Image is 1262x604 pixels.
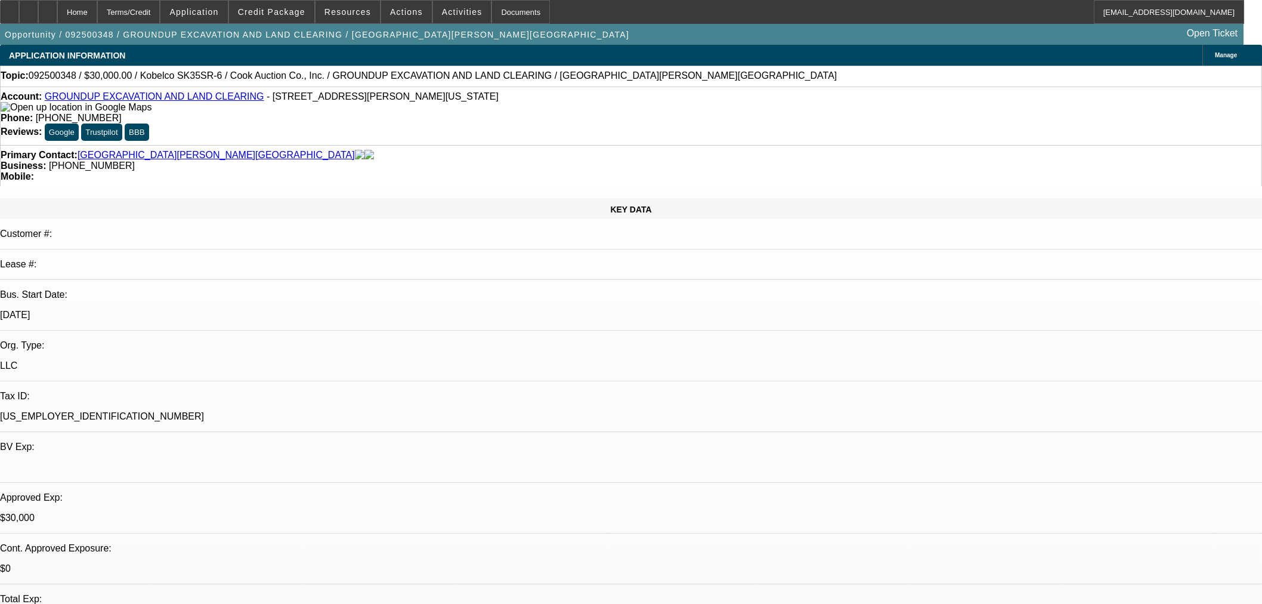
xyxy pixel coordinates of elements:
[1215,52,1237,58] span: Manage
[355,150,364,161] img: facebook-icon.png
[1,102,151,113] img: Open up location in Google Maps
[1,70,29,81] strong: Topic:
[364,150,374,161] img: linkedin-icon.png
[160,1,227,23] button: Application
[390,7,423,17] span: Actions
[324,7,371,17] span: Resources
[1182,23,1242,44] a: Open Ticket
[81,124,122,141] button: Trustpilot
[442,7,482,17] span: Activities
[433,1,491,23] button: Activities
[5,30,629,39] span: Opportunity / 092500348 / GROUNDUP EXCAVATION AND LAND CLEARING / [GEOGRAPHIC_DATA][PERSON_NAME][...
[29,70,837,81] span: 092500348 / $30,000.00 / Kobelco SK35SR-6 / Cook Auction Co., Inc. / GROUNDUP EXCAVATION AND LAND...
[1,127,42,137] strong: Reviews:
[169,7,218,17] span: Application
[1,91,42,101] strong: Account:
[238,7,305,17] span: Credit Package
[1,161,46,171] strong: Business:
[610,205,651,214] span: KEY DATA
[78,150,355,161] a: [GEOGRAPHIC_DATA][PERSON_NAME][GEOGRAPHIC_DATA]
[36,113,122,123] span: [PHONE_NUMBER]
[1,150,78,161] strong: Primary Contact:
[267,91,499,101] span: - [STREET_ADDRESS][PERSON_NAME][US_STATE]
[315,1,380,23] button: Resources
[49,161,135,171] span: [PHONE_NUMBER]
[1,102,151,112] a: View Google Maps
[9,51,125,60] span: APPLICATION INFORMATION
[1,113,33,123] strong: Phone:
[229,1,314,23] button: Credit Package
[381,1,432,23] button: Actions
[45,124,79,141] button: Google
[1,171,34,181] strong: Mobile:
[45,91,264,101] a: GROUNDUP EXCAVATION AND LAND CLEARING
[125,124,149,141] button: BBB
